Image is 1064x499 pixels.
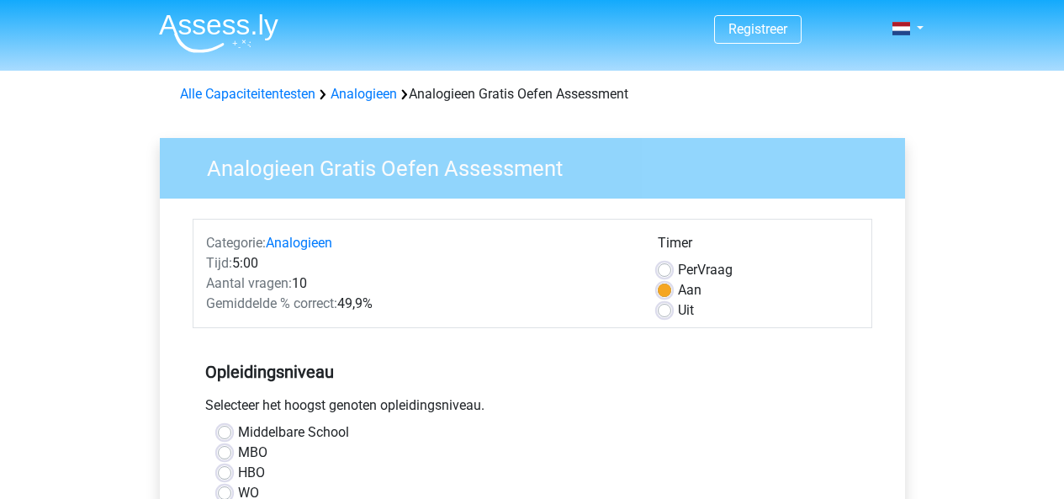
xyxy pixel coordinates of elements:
[206,235,266,251] span: Categorie:
[331,86,397,102] a: Analogieen
[728,21,787,37] a: Registreer
[187,149,892,182] h3: Analogieen Gratis Oefen Assessment
[266,235,332,251] a: Analogieen
[193,253,645,273] div: 5:00
[678,300,694,321] label: Uit
[678,260,733,280] label: Vraag
[193,273,645,294] div: 10
[678,262,697,278] span: Per
[206,255,232,271] span: Tijd:
[238,422,349,443] label: Middelbare School
[238,443,267,463] label: MBO
[205,355,860,389] h5: Opleidingsniveau
[193,294,645,314] div: 49,9%
[180,86,315,102] a: Alle Capaciteitentesten
[159,13,278,53] img: Assessly
[238,463,265,483] label: HBO
[206,275,292,291] span: Aantal vragen:
[206,295,337,311] span: Gemiddelde % correct:
[193,395,872,422] div: Selecteer het hoogst genoten opleidingsniveau.
[173,84,892,104] div: Analogieen Gratis Oefen Assessment
[678,280,701,300] label: Aan
[658,233,859,260] div: Timer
